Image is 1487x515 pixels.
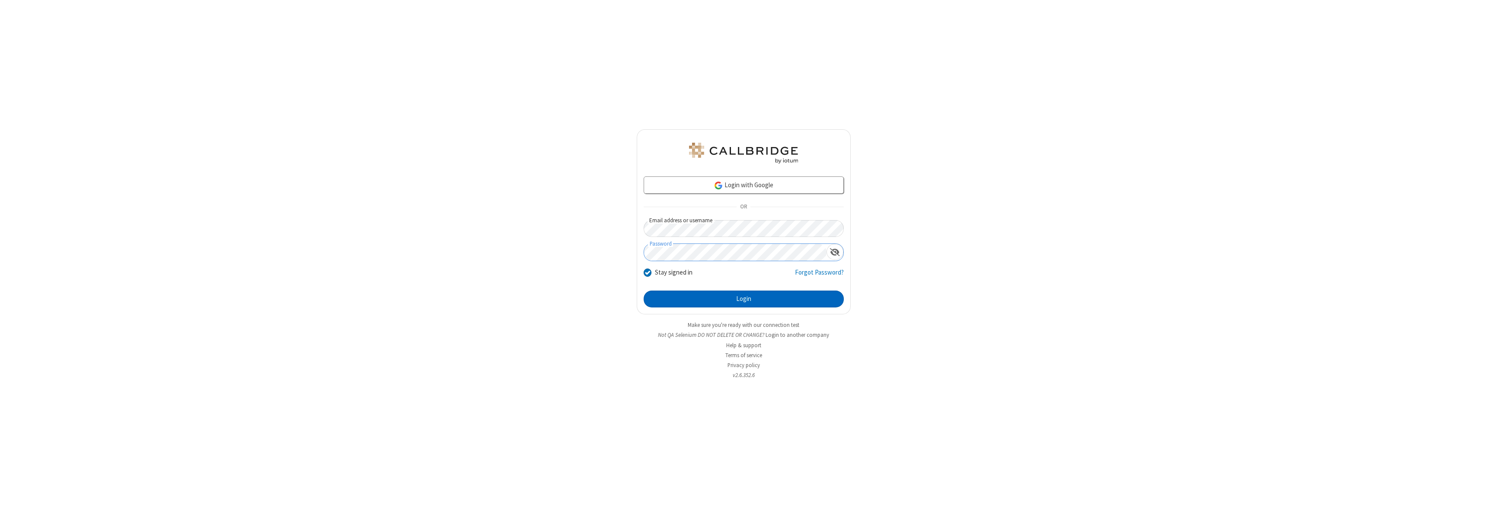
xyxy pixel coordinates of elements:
[728,361,760,369] a: Privacy policy
[725,352,762,359] a: Terms of service
[726,342,761,349] a: Help & support
[714,181,723,190] img: google-icon.png
[737,201,750,213] span: OR
[637,331,851,339] li: Not QA Selenium DO NOT DELETE OR CHANGE?
[655,268,692,278] label: Stay signed in
[795,268,844,284] a: Forgot Password?
[687,143,800,163] img: QA Selenium DO NOT DELETE OR CHANGE
[644,176,844,194] a: Login with Google
[1465,493,1481,509] iframe: Chat
[826,244,843,260] div: Show password
[637,371,851,379] li: v2.6.352.6
[644,244,826,261] input: Password
[688,321,799,329] a: Make sure you're ready with our connection test
[644,220,844,237] input: Email address or username
[644,291,844,308] button: Login
[766,331,829,339] button: Login to another company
